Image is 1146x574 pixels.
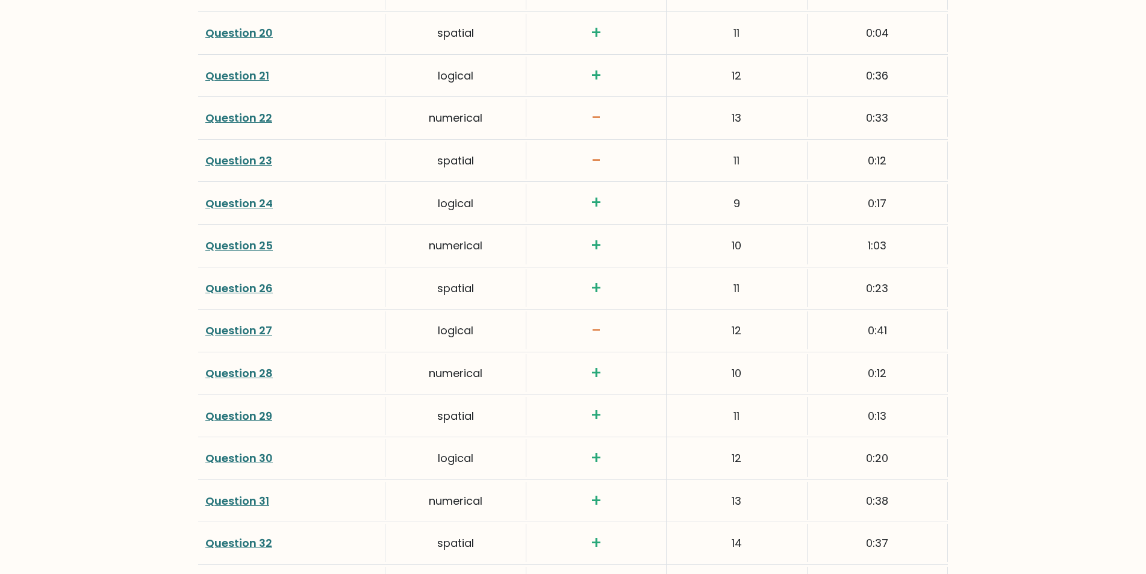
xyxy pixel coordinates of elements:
div: numerical [385,354,526,392]
div: logical [385,439,526,477]
h3: + [534,193,659,213]
div: 9 [667,184,807,222]
a: Question 29 [205,408,272,423]
div: spatial [385,142,526,179]
div: 11 [667,14,807,52]
a: Question 23 [205,153,272,168]
div: 10 [667,354,807,392]
div: 0:12 [808,354,948,392]
a: Question 30 [205,451,273,466]
h3: + [534,66,659,86]
a: Question 22 [205,110,272,125]
a: Question 32 [205,535,272,551]
div: logical [385,57,526,95]
a: Question 21 [205,68,269,83]
h3: + [534,533,659,554]
div: 0:20 [808,439,948,477]
a: Question 26 [205,281,273,296]
a: Question 27 [205,323,272,338]
h3: + [534,405,659,426]
div: 0:12 [808,142,948,179]
div: spatial [385,524,526,562]
div: 12 [667,439,807,477]
a: Question 25 [205,238,273,253]
div: 0:38 [808,482,948,520]
h3: + [534,363,659,384]
div: 10 [667,226,807,264]
div: 11 [667,397,807,435]
h3: - [534,108,659,128]
a: Question 20 [205,25,273,40]
h3: + [534,236,659,256]
h3: + [534,448,659,469]
div: 0:41 [808,311,948,349]
div: numerical [385,482,526,520]
div: 13 [667,482,807,520]
div: 0:36 [808,57,948,95]
div: 14 [667,524,807,562]
div: 0:17 [808,184,948,222]
div: 11 [667,269,807,307]
div: logical [385,184,526,222]
div: 1:03 [808,226,948,264]
div: 0:13 [808,397,948,435]
h3: + [534,23,659,43]
h3: - [534,320,659,341]
div: 0:04 [808,14,948,52]
div: numerical [385,226,526,264]
div: 12 [667,311,807,349]
div: 0:37 [808,524,948,562]
div: spatial [385,269,526,307]
a: Question 31 [205,493,269,508]
div: spatial [385,14,526,52]
h3: + [534,491,659,511]
div: 0:33 [808,99,948,137]
div: 12 [667,57,807,95]
div: 0:23 [808,269,948,307]
a: Question 24 [205,196,273,211]
div: 13 [667,99,807,137]
div: 11 [667,142,807,179]
div: spatial [385,397,526,435]
h3: + [534,278,659,299]
h3: - [534,151,659,171]
div: numerical [385,99,526,137]
a: Question 28 [205,366,273,381]
div: logical [385,311,526,349]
